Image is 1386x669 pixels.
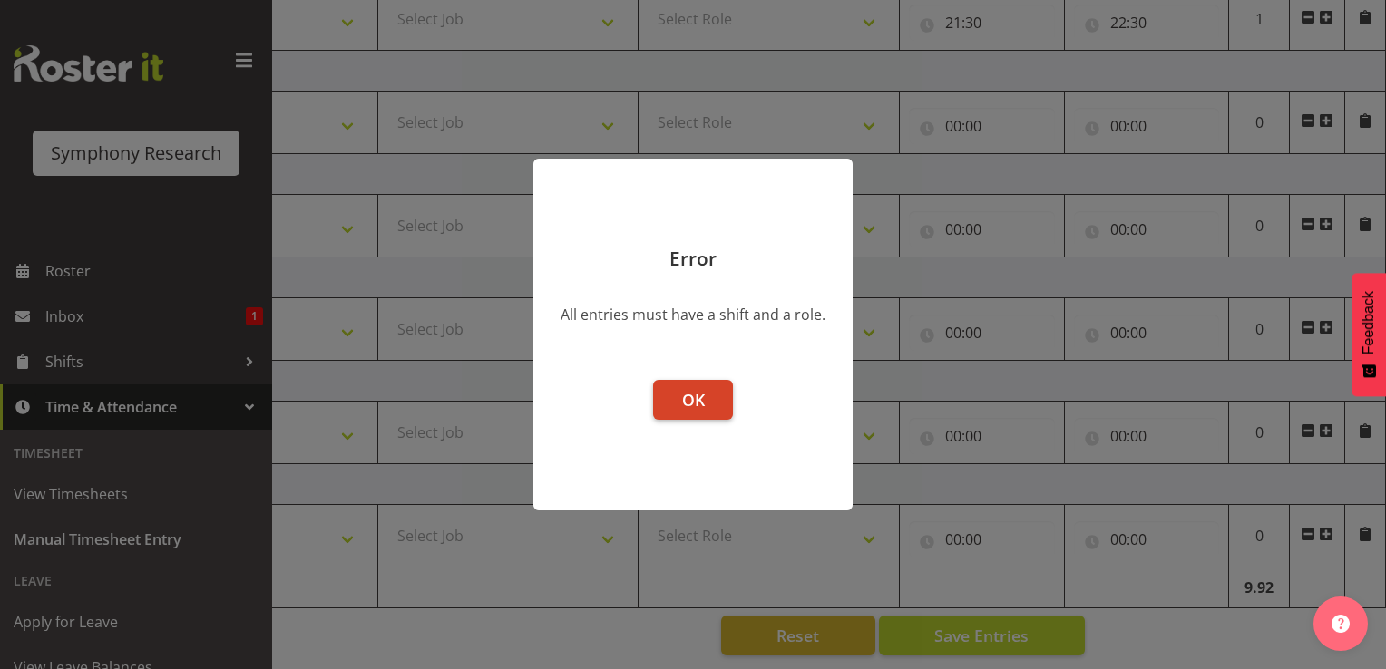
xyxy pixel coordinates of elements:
span: OK [682,389,705,411]
span: Feedback [1361,291,1377,354]
button: OK [653,380,733,420]
img: help-xxl-2.png [1332,615,1350,633]
p: Error [551,249,835,268]
div: All entries must have a shift and a role. [561,304,825,325]
button: Feedback - Show survey [1352,273,1386,396]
